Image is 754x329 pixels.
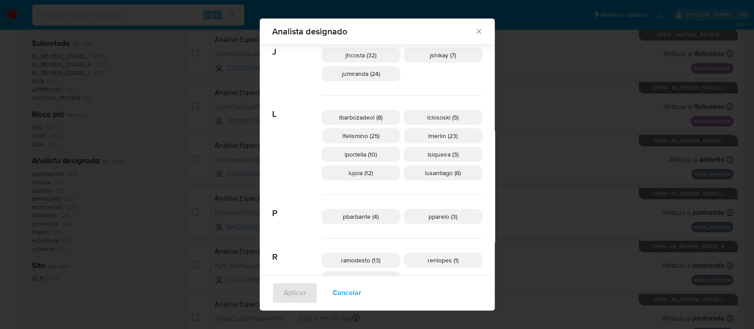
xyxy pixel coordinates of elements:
[349,168,373,177] span: lujoia (12)
[322,110,400,125] div: lbarbozadeol (8)
[428,150,458,159] span: lsiqueira (3)
[474,27,482,35] button: Fechar
[322,48,400,63] div: jhcosta (32)
[272,239,322,262] span: R
[428,256,458,265] span: renlopes (1)
[341,256,380,265] span: ramodesto (13)
[322,128,400,143] div: lfelismino (25)
[428,131,458,140] span: lmerlin (23)
[425,168,461,177] span: lusantiago (6)
[344,274,378,283] span: rfdelgado (4)
[404,253,482,268] div: renlopes (1)
[404,165,482,180] div: lusantiago (6)
[404,48,482,63] div: jshikay (7)
[342,131,379,140] span: lfelismino (25)
[272,195,322,219] span: P
[345,51,376,60] span: jhcosta (32)
[322,66,400,81] div: jumiranda (24)
[322,147,400,162] div: lportella (10)
[339,113,383,122] span: lbarbozadeol (8)
[272,27,475,36] span: Analista designado
[322,209,400,224] div: pbarbante (4)
[430,51,456,60] span: jshikay (7)
[322,253,400,268] div: ramodesto (13)
[321,282,373,303] button: Cancelar
[428,212,457,221] span: pparelo (3)
[333,283,361,303] span: Cancelar
[322,165,400,180] div: lujoia (12)
[272,96,322,120] span: L
[404,147,482,162] div: lsiqueira (3)
[272,34,322,57] span: J
[322,271,400,286] div: rfdelgado (4)
[404,209,482,224] div: pparelo (3)
[345,150,377,159] span: lportella (10)
[427,113,458,122] span: lclososki (5)
[404,128,482,143] div: lmerlin (23)
[343,212,379,221] span: pbarbante (4)
[404,110,482,125] div: lclososki (5)
[342,69,380,78] span: jumiranda (24)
